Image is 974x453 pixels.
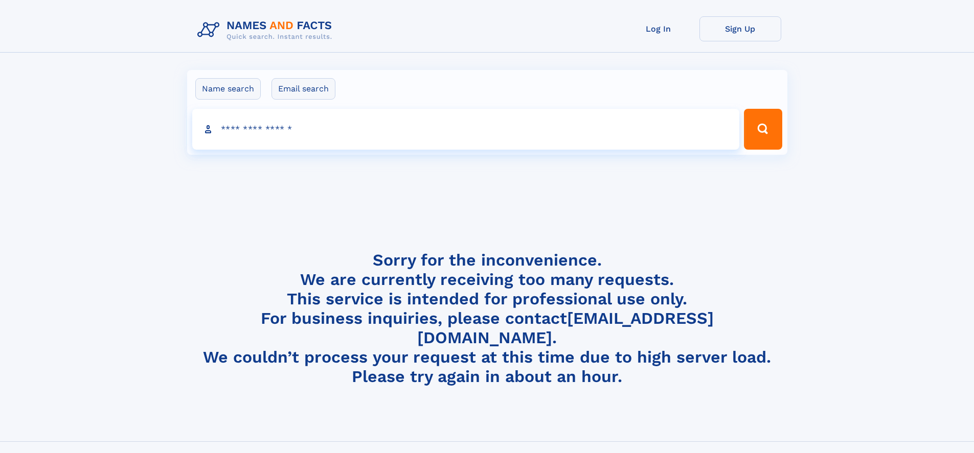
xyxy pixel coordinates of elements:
[744,109,782,150] button: Search Button
[417,308,714,347] a: [EMAIL_ADDRESS][DOMAIN_NAME]
[193,250,781,387] h4: Sorry for the inconvenience. We are currently receiving too many requests. This service is intend...
[193,16,341,44] img: Logo Names and Facts
[192,109,740,150] input: search input
[271,78,335,100] label: Email search
[618,16,699,41] a: Log In
[699,16,781,41] a: Sign Up
[195,78,261,100] label: Name search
